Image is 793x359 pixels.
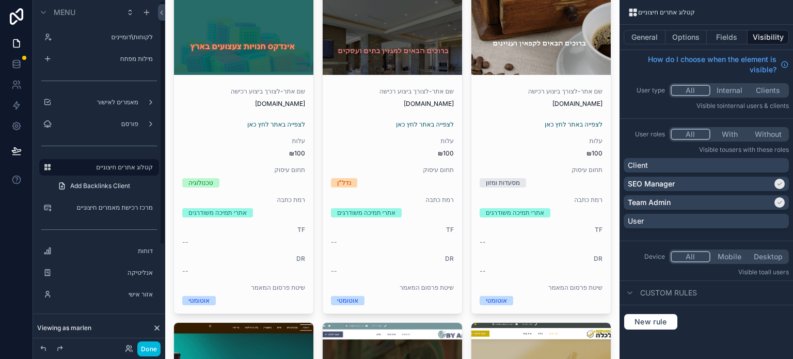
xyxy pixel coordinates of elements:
button: Options [665,30,707,44]
button: Internal [710,85,749,96]
button: Fields [707,30,748,44]
span: Add Backlinks Client [70,182,130,190]
label: אנליטיקה [56,269,153,277]
label: פורסם [56,120,138,128]
button: Clients [749,85,787,96]
span: all users [765,268,789,276]
a: Add Backlinks Client [52,178,159,194]
button: New rule [624,314,678,330]
span: Custom rules [640,288,697,298]
button: All [671,251,710,262]
span: קטלוג אתרים חיצוניים [638,8,695,17]
button: Mobile [710,251,749,262]
p: Visible to [624,268,789,276]
span: New rule [630,317,671,326]
button: Desktop [749,251,787,262]
label: קטלוג אתרים חיצוניים [56,163,153,171]
p: Visible to [624,102,789,110]
button: All [671,85,710,96]
p: SEO Manager [628,179,675,189]
p: Team Admin [628,197,671,208]
p: User [628,216,644,226]
label: smart AI SETUP [56,312,153,320]
label: User type [624,86,665,95]
span: Menu [54,7,75,18]
button: With [710,129,749,140]
span: How do I choose when the element is visible? [624,54,776,75]
label: אזור אישי [56,290,153,299]
button: Visibility [748,30,789,44]
p: Visible to [624,146,789,154]
span: Users with these roles [725,146,789,153]
button: Done [137,341,161,356]
label: מילות מפתח [56,55,153,63]
button: All [671,129,710,140]
span: Viewing as marlen [37,324,91,332]
button: General [624,30,665,44]
label: לקוחות\דומיינים [56,33,153,41]
label: מרכז רכישת מאמרים חיצוניים [56,204,153,212]
label: User roles [624,130,665,138]
span: Internal users & clients [723,102,789,110]
label: מאמרים לאישור [56,98,138,106]
label: Device [624,253,665,261]
button: Without [749,129,787,140]
a: How do I choose when the element is visible? [624,54,789,75]
label: דוחות [56,247,153,255]
p: Client [628,160,648,170]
